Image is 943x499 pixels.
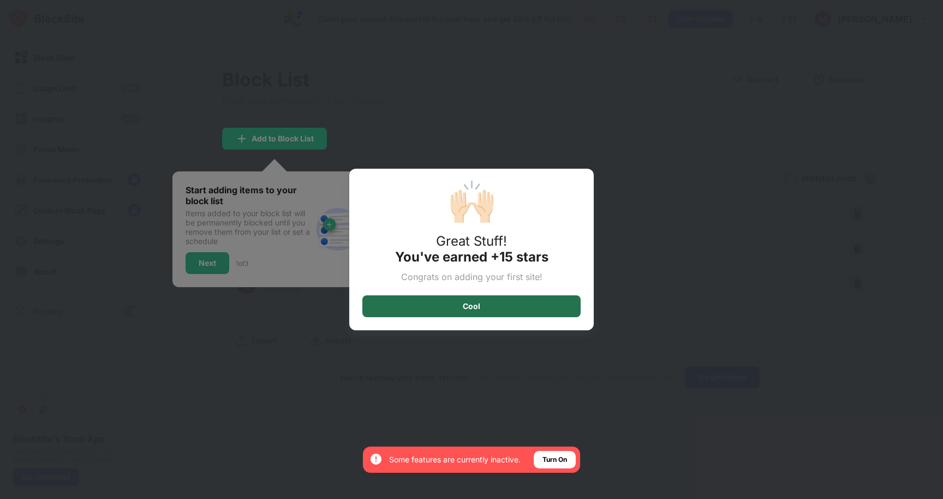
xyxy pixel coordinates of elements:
[542,454,567,465] div: Turn On
[395,249,548,265] div: You've earned +15 stars
[463,302,480,311] div: Cool
[387,271,556,282] div: Congrats on adding your first site!
[448,182,496,220] div: 🙌🏻
[369,453,383,466] img: error-circle-white.svg
[389,454,521,465] div: Some features are currently inactive.
[436,233,507,249] div: Great Stuff!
